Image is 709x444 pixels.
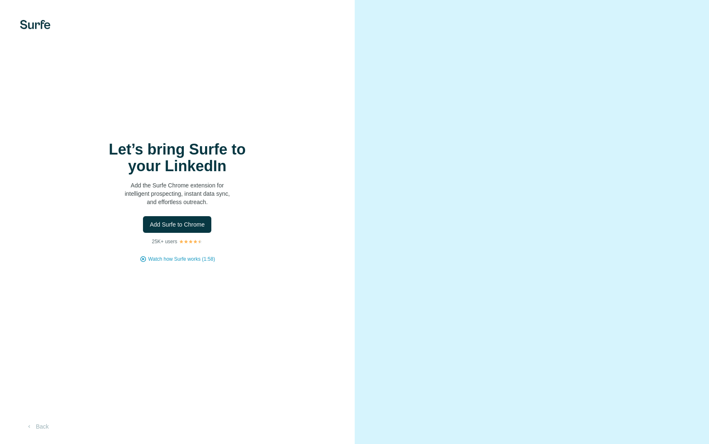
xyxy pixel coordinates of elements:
[20,20,50,29] img: Surfe's logo
[152,238,177,245] p: 25K+ users
[94,141,261,175] h1: Let’s bring Surfe to your LinkedIn
[148,255,215,263] button: Watch how Surfe works (1:58)
[150,220,205,229] span: Add Surfe to Chrome
[143,216,211,233] button: Add Surfe to Chrome
[179,239,203,244] img: Rating Stars
[20,419,55,434] button: Back
[94,181,261,206] p: Add the Surfe Chrome extension for intelligent prospecting, instant data sync, and effortless out...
